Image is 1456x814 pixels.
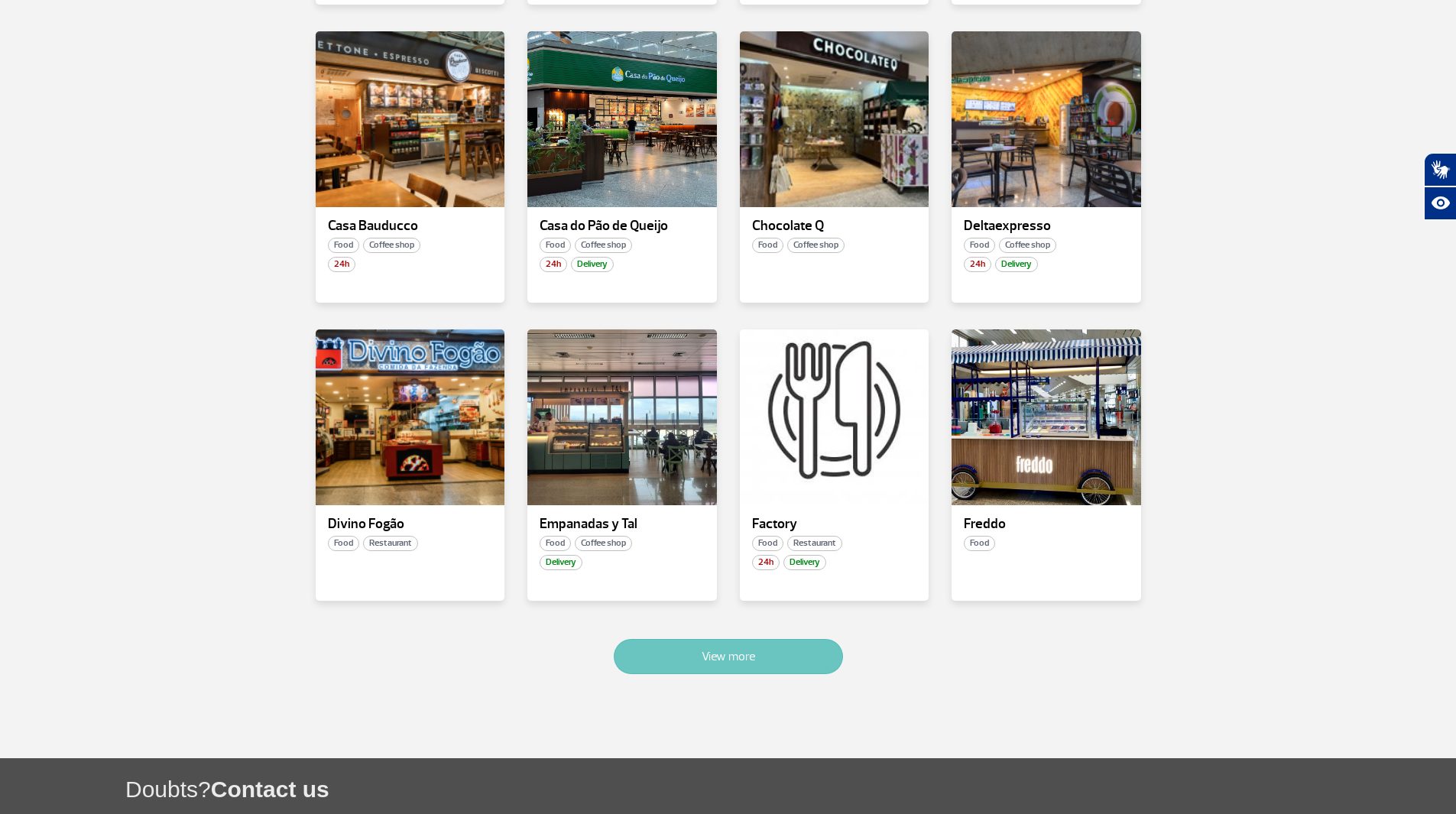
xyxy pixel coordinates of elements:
[540,536,571,551] span: Food
[999,238,1056,253] span: Coffee shop
[363,536,418,551] span: Restaurant
[1424,153,1456,220] div: Plugin de acessibilidade da Hand Talk.
[328,257,355,272] span: 24h
[752,219,917,234] p: Chocolate Q
[787,536,842,551] span: Restaurant
[363,238,420,253] span: Coffee shop
[328,517,493,532] p: Divino Fogão
[328,238,359,253] span: Food
[752,555,780,570] span: 24h
[752,517,917,532] p: Factory
[540,555,582,570] span: Delivery
[995,257,1038,272] span: Delivery
[964,257,991,272] span: 24h
[964,517,1129,532] p: Freddo
[964,536,995,551] span: Food
[575,238,632,253] span: Coffee shop
[571,257,614,272] span: Delivery
[787,238,845,253] span: Coffee shop
[1424,153,1456,186] button: Abrir tradutor de língua de sinais.
[752,536,783,551] span: Food
[540,238,571,253] span: Food
[328,536,359,551] span: Food
[964,238,995,253] span: Food
[783,555,826,570] span: Delivery
[328,219,493,234] p: Casa Bauducco
[211,777,329,802] span: Contact us
[540,219,705,234] p: Casa do Pão de Queijo
[540,517,705,532] p: Empanadas y Tal
[540,257,567,272] span: 24h
[752,238,783,253] span: Food
[964,219,1129,234] p: Deltaexpresso
[614,639,843,674] button: View more
[125,773,1456,805] h1: Doubts?
[1424,186,1456,220] button: Abrir recursos assistivos.
[575,536,632,551] span: Coffee shop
